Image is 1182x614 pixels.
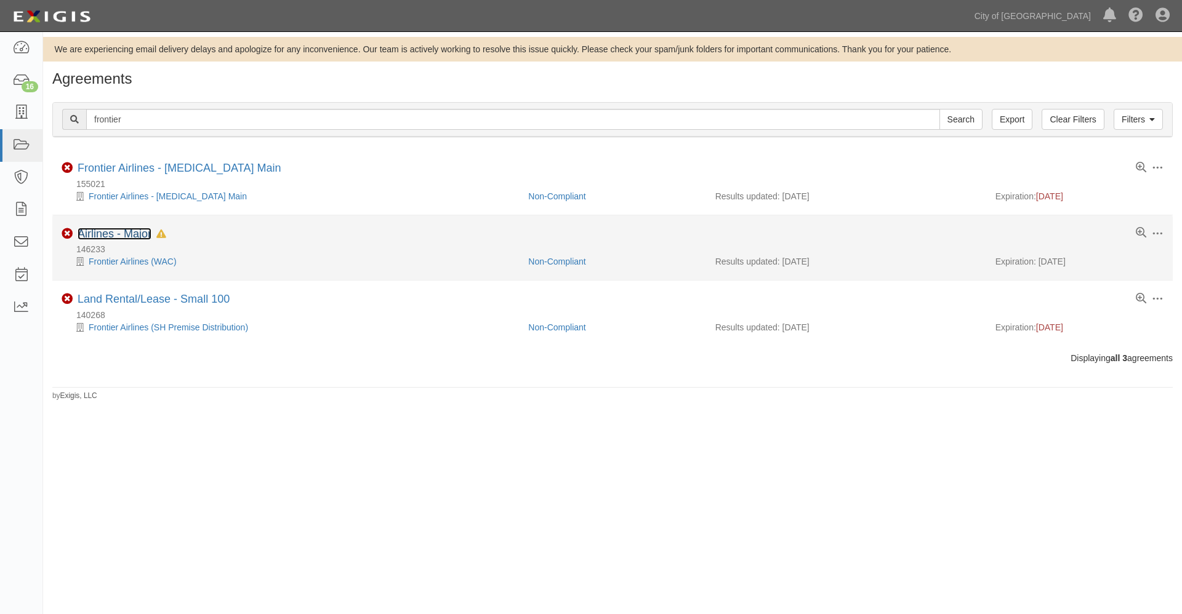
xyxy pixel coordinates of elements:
div: Displaying agreements [43,352,1182,364]
small: by [52,391,97,401]
div: Airlines - Major [78,228,166,241]
div: We are experiencing email delivery delays and apologize for any inconvenience. Our team is active... [43,43,1182,55]
div: Expiration: [DATE] [995,255,1164,268]
a: Non-Compliant [528,257,585,266]
a: Exigis, LLC [60,391,97,400]
a: Airlines - Major [78,228,151,240]
a: Filters [1114,109,1163,130]
div: Expiration: [995,321,1164,333]
b: all 3 [1111,353,1127,363]
div: Results updated: [DATE] [715,255,977,268]
i: Non-Compliant [62,162,73,173]
div: Results updated: [DATE] [715,190,977,202]
a: Frontier Airlines - [MEDICAL_DATA] Main [78,162,281,174]
a: Land Rental/Lease - Small 100 [78,293,230,305]
div: Frontier Airlines (WAC) [62,255,519,268]
div: 140268 [62,309,1173,321]
a: City of [GEOGRAPHIC_DATA] [968,4,1097,28]
div: 155021 [62,178,1173,190]
a: Export [992,109,1032,130]
img: logo-5460c22ac91f19d4615b14bd174203de0afe785f0fc80cf4dbbc73dc1793850b.png [9,6,94,28]
i: Non-Compliant [62,228,73,239]
div: 16 [22,81,38,92]
i: Help Center - Complianz [1128,9,1143,23]
a: Frontier Airlines (SH Premise Distribution) [89,322,248,332]
div: Land Rental/Lease - Small 100 [78,293,230,306]
a: Frontier Airlines - [MEDICAL_DATA] Main [89,191,247,201]
a: Non-Compliant [528,322,585,332]
input: Search [939,109,983,130]
a: Non-Compliant [528,191,585,201]
a: View results summary [1136,293,1146,305]
a: Frontier Airlines (WAC) [89,257,177,266]
span: [DATE] [1036,322,1063,332]
div: Frontier Airlines - T3 Main [62,190,519,202]
div: Expiration: [995,190,1164,202]
div: Results updated: [DATE] [715,321,977,333]
div: Frontier Airlines (SH Premise Distribution) [62,321,519,333]
input: Search [86,109,940,130]
a: View results summary [1136,228,1146,239]
span: [DATE] [1036,191,1063,201]
a: View results summary [1136,162,1146,173]
div: Frontier Airlines - T3 Main [78,162,281,175]
a: Clear Filters [1042,109,1104,130]
div: 146233 [62,243,1173,255]
h1: Agreements [52,71,1173,87]
i: Non-Compliant [62,293,73,305]
i: In Default since 08/05/2025 [156,230,166,239]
